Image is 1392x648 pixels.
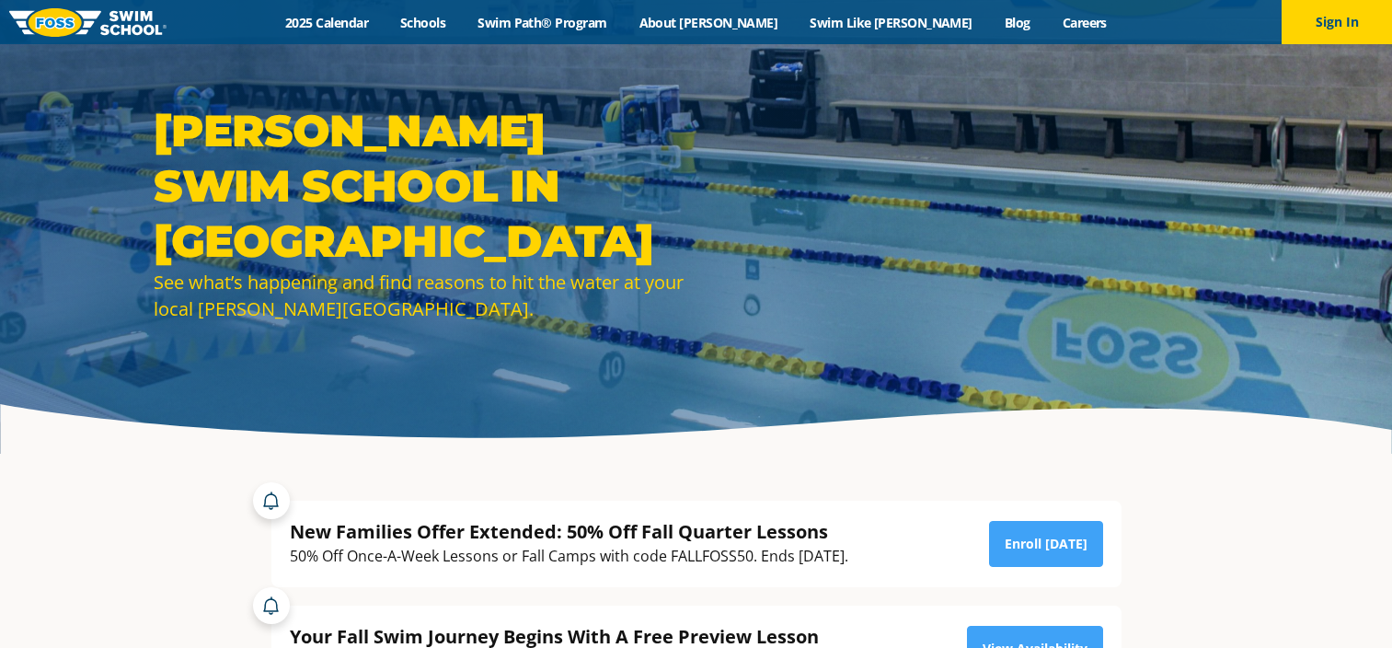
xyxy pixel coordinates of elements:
div: New Families Offer Extended: 50% Off Fall Quarter Lessons [290,519,848,544]
a: Careers [1046,14,1122,31]
a: Blog [988,14,1046,31]
div: 50% Off Once-A-Week Lessons or Fall Camps with code FALLFOSS50. Ends [DATE]. [290,544,848,569]
a: Schools [385,14,462,31]
a: Enroll [DATE] [989,521,1103,567]
h1: [PERSON_NAME] Swim School in [GEOGRAPHIC_DATA] [154,103,687,269]
img: FOSS Swim School Logo [9,8,167,37]
a: Swim Path® Program [462,14,623,31]
div: See what’s happening and find reasons to hit the water at your local [PERSON_NAME][GEOGRAPHIC_DATA]. [154,269,687,322]
a: Swim Like [PERSON_NAME] [794,14,989,31]
a: About [PERSON_NAME] [623,14,794,31]
a: 2025 Calendar [270,14,385,31]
